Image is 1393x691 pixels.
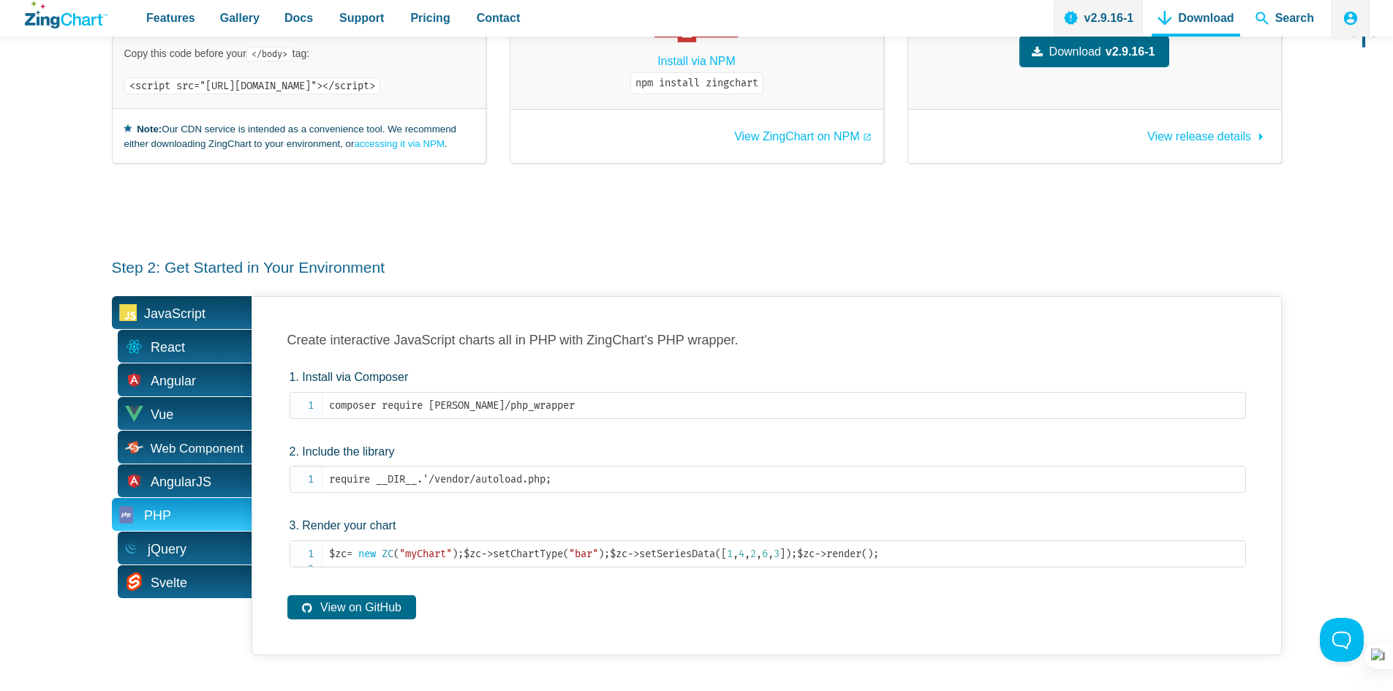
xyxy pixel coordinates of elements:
strong: Note: [137,124,162,135]
span: PHP [144,505,171,527]
span: > [820,548,826,560]
a: View ZingChart on NPM [734,131,871,143]
span: 1 [727,548,733,560]
span: "bar" [569,548,598,560]
span: "myChart" [399,548,452,560]
span: render [826,548,861,560]
span: Contact [477,8,521,28]
span: ; [604,548,610,560]
iframe: Toggle Customer Support [1320,618,1364,662]
span: , [756,548,762,560]
a: View on GitHub [287,595,416,619]
span: 6 [762,548,768,560]
strong: v2.9.16-1 [1106,42,1155,61]
span: setChartType [493,548,563,560]
span: ( [715,548,721,560]
span: / [429,473,434,486]
span: React [151,336,185,359]
span: . [417,473,423,486]
span: Svelte [151,572,187,594]
code: npm install zingchart [630,72,763,94]
span: View release details [1147,130,1251,143]
span: 2 [750,548,756,560]
span: - [627,548,633,560]
span: , [733,548,739,560]
code: <script src="[URL][DOMAIN_NAME]"></script> [124,78,380,94]
span: Support [339,8,384,28]
span: ( [393,548,399,560]
span: ) [867,548,873,560]
a: ZingChart Logo. Click to return to the homepage [25,1,107,29]
span: ) [598,548,604,560]
span: ) [785,548,791,560]
span: . [522,473,528,486]
img: PHP Icon [119,506,133,524]
span: ; [458,548,464,560]
a: Install via NPM [657,51,736,71]
a: View release details [1147,123,1269,143]
li: Include the library [290,442,1246,494]
a: accessing it via NPM [354,138,445,149]
span: ZC [382,548,393,560]
span: ; [791,548,797,560]
span: jQuery [148,538,186,561]
h3: Create interactive JavaScript charts all in PHP with ZingChart's PHP wrapper. [287,332,1246,349]
p: Copy this code before your tag: [124,47,474,61]
span: setSeriesData [639,548,715,560]
span: Docs [284,8,313,28]
span: ] [779,548,785,560]
span: , [744,548,750,560]
span: > [487,548,493,560]
span: / [469,473,475,486]
span: = [347,548,352,560]
span: Gallery [220,8,260,28]
span: Web Component [151,442,244,455]
span: Pricing [410,8,450,28]
code: </body> [246,47,292,61]
span: 4 [739,548,744,560]
span: ( [861,548,867,560]
h3: Step 2: Get Started in Your Environment [112,257,1282,277]
span: - [815,548,820,560]
span: [ [721,548,727,560]
span: 3 [774,548,779,560]
code: require __DIR__ ' vendor autoload php [329,472,1245,487]
span: Angular [151,370,196,393]
span: / [505,399,510,412]
span: - [481,548,487,560]
span: ) [452,548,458,560]
span: Download [1049,42,1101,61]
small: Our CDN service is intended as a convenience tool. We recommend either downloading ZingChart to y... [124,121,474,151]
span: new [358,548,376,560]
span: JavaScript [144,303,205,325]
code: $zc $zc $zc $zc [329,546,1245,562]
span: , [768,548,774,560]
span: ( [563,548,569,560]
li: Render your chart [290,516,1246,567]
span: Features [146,8,195,28]
span: > [633,548,639,560]
li: Install via Composer [290,368,1246,419]
span: Vue [151,404,173,426]
span: ; [546,473,551,486]
code: composer require [PERSON_NAME] php_wrapper [329,398,1245,413]
a: Downloadv2.9.16-1 [1019,36,1170,67]
span: AngularJS [151,471,211,494]
span: ; [873,548,879,560]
